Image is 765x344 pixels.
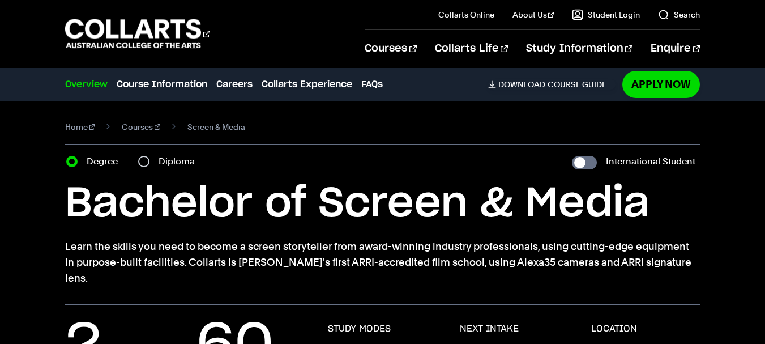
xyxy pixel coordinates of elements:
[117,78,207,91] a: Course Information
[65,18,210,50] div: Go to homepage
[262,78,352,91] a: Collarts Experience
[460,323,519,334] h3: NEXT INTAKE
[651,30,700,67] a: Enquire
[65,239,700,286] p: Learn the skills you need to become a screen storyteller from award-winning industry professional...
[572,9,640,20] a: Student Login
[526,30,632,67] a: Study Information
[435,30,508,67] a: Collarts Life
[65,78,108,91] a: Overview
[365,30,416,67] a: Courses
[658,9,700,20] a: Search
[622,71,700,97] a: Apply Now
[65,179,700,230] h1: Bachelor of Screen & Media
[512,9,554,20] a: About Us
[216,78,253,91] a: Careers
[122,119,160,135] a: Courses
[65,119,95,135] a: Home
[498,79,545,90] span: Download
[361,78,383,91] a: FAQs
[591,323,637,334] h3: LOCATION
[328,323,391,334] h3: STUDY MODES
[87,154,125,169] label: Degree
[488,79,616,90] a: DownloadCourse Guide
[187,119,245,135] span: Screen & Media
[159,154,202,169] label: Diploma
[438,9,494,20] a: Collarts Online
[606,154,695,169] label: International Student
